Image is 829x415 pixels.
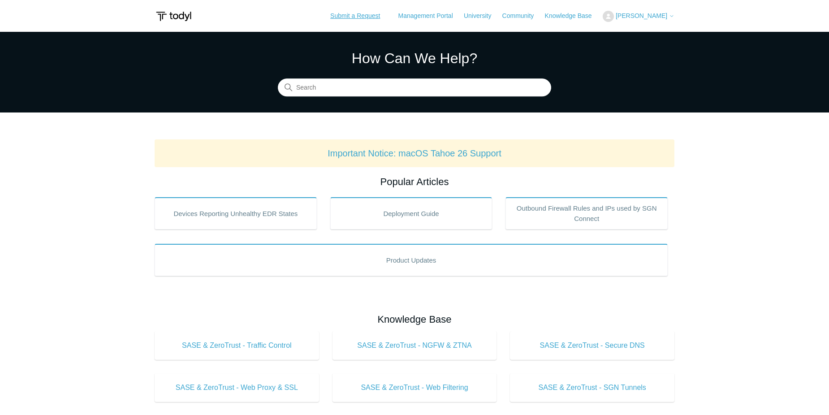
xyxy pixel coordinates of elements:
[330,197,492,229] a: Deployment Guide
[398,11,462,21] a: Management Portal
[278,79,551,97] input: Search
[616,12,667,19] span: [PERSON_NAME]
[155,197,317,229] a: Devices Reporting Unhealthy EDR States
[155,312,674,327] h2: Knowledge Base
[321,9,389,23] a: Submit a Request
[332,331,497,360] a: SASE & ZeroTrust - NGFW & ZTNA
[502,11,543,21] a: Community
[505,197,668,229] a: Outbound Firewall Rules and IPs used by SGN Connect
[155,244,668,276] a: Product Updates
[603,11,674,22] button: [PERSON_NAME]
[168,382,306,393] span: SASE & ZeroTrust - Web Proxy & SSL
[278,48,551,69] h1: How Can We Help?
[155,331,319,360] a: SASE & ZeroTrust - Traffic Control
[464,11,500,21] a: University
[510,373,674,402] a: SASE & ZeroTrust - SGN Tunnels
[346,340,484,351] span: SASE & ZeroTrust - NGFW & ZTNA
[523,340,661,351] span: SASE & ZeroTrust - Secure DNS
[328,148,501,158] a: Important Notice: macOS Tahoe 26 Support
[155,373,319,402] a: SASE & ZeroTrust - Web Proxy & SSL
[155,8,193,25] img: Todyl Support Center Help Center home page
[168,340,306,351] span: SASE & ZeroTrust - Traffic Control
[332,373,497,402] a: SASE & ZeroTrust - Web Filtering
[545,11,601,21] a: Knowledge Base
[155,174,674,189] h2: Popular Articles
[346,382,484,393] span: SASE & ZeroTrust - Web Filtering
[523,382,661,393] span: SASE & ZeroTrust - SGN Tunnels
[510,331,674,360] a: SASE & ZeroTrust - Secure DNS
